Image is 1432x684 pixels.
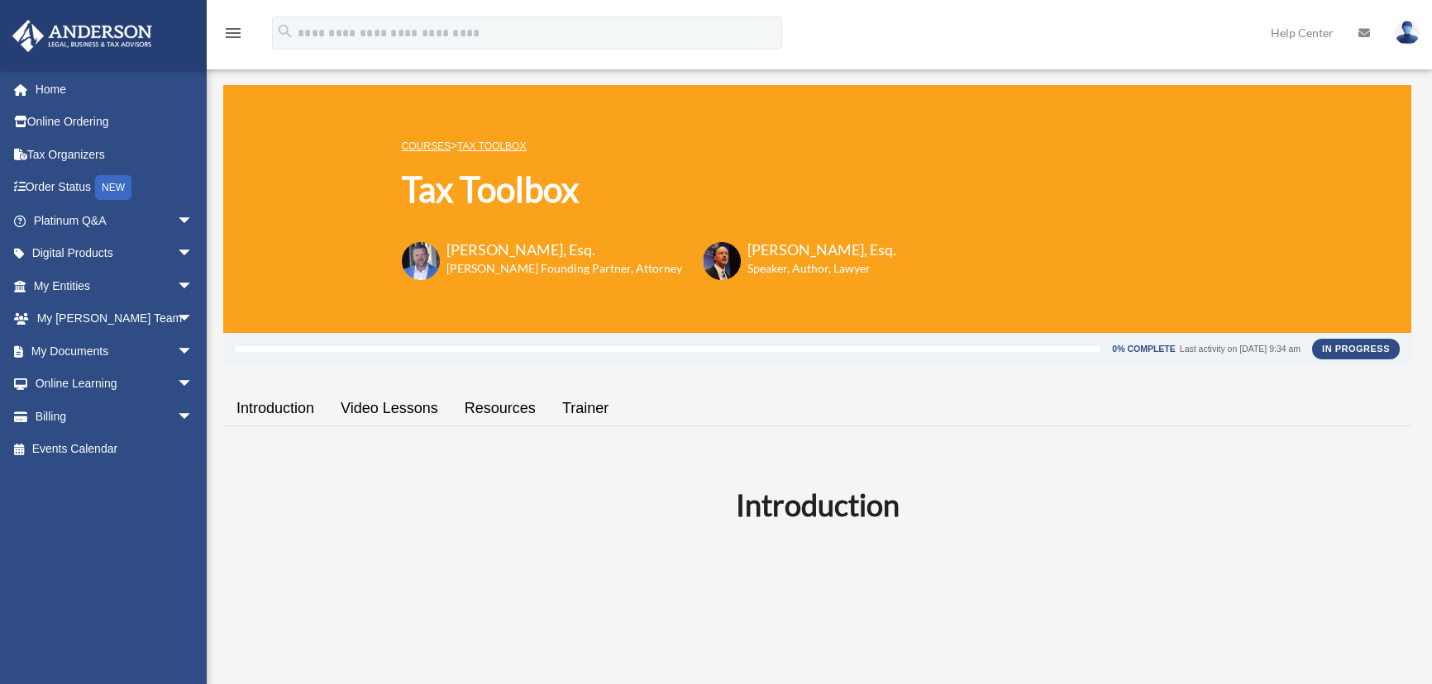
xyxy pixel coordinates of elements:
a: My [PERSON_NAME] Teamarrow_drop_down [12,302,218,335]
a: My Documentsarrow_drop_down [12,335,218,368]
img: Anderson Advisors Platinum Portal [7,20,157,52]
a: Home [12,73,218,106]
div: Last activity on [DATE] 9:34 am [1180,344,1301,354]
a: Video Lessons [327,385,451,432]
a: Online Ordering [12,106,218,139]
span: arrow_drop_down [177,368,210,401]
a: Tax Organizers [12,138,218,171]
span: arrow_drop_down [177,204,210,238]
h3: [PERSON_NAME], Esq. [747,240,896,260]
a: Platinum Q&Aarrow_drop_down [12,204,218,237]
span: arrow_drop_down [177,400,210,434]
span: arrow_drop_down [177,237,210,271]
img: User Pic [1395,21,1420,45]
a: Resources [451,385,549,432]
a: Tax Toolbox [457,140,526,152]
h2: Introduction [233,484,1401,525]
span: arrow_drop_down [177,269,210,303]
h1: Tax Toolbox [402,165,896,214]
img: Scott-Estill-Headshot.png [703,242,741,280]
span: arrow_drop_down [177,302,210,336]
i: menu [223,23,243,43]
h6: Speaker, Author, Lawyer [747,260,876,277]
p: > [402,135,896,156]
a: Online Learningarrow_drop_down [12,368,218,401]
a: COURSES [402,140,451,152]
a: Events Calendar [12,433,218,466]
div: In Progress [1312,339,1400,359]
a: Order StatusNEW [12,171,218,205]
a: Trainer [549,385,622,432]
a: My Entitiesarrow_drop_down [12,269,218,302]
div: NEW [95,175,131,200]
a: Introduction [223,385,327,432]
a: Billingarrow_drop_down [12,400,218,433]
a: Digital Productsarrow_drop_down [12,237,218,270]
div: 0% Complete [1112,344,1175,354]
a: menu [223,29,243,43]
h6: [PERSON_NAME] Founding Partner, Attorney [446,260,682,277]
i: search [276,22,294,40]
span: arrow_drop_down [177,335,210,368]
h3: [PERSON_NAME], Esq. [446,240,682,260]
img: Toby-circle-head.png [402,242,440,280]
